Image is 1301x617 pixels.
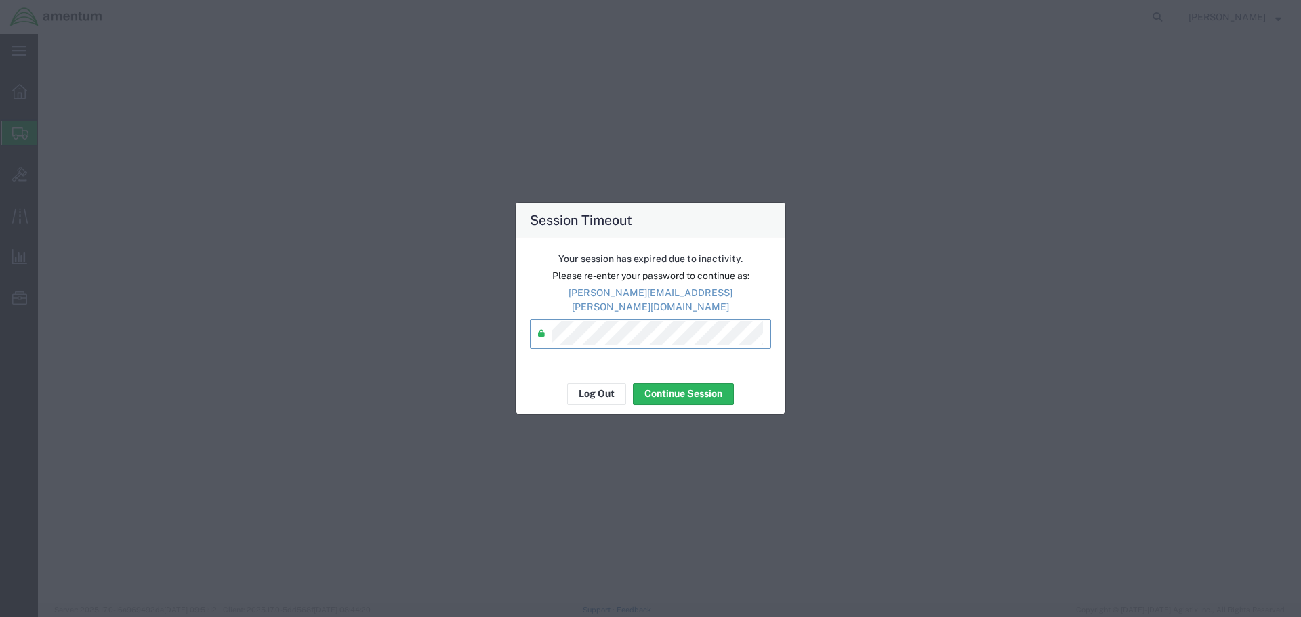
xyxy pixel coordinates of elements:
[530,286,771,314] p: [PERSON_NAME][EMAIL_ADDRESS][PERSON_NAME][DOMAIN_NAME]
[567,383,626,405] button: Log Out
[530,252,771,266] p: Your session has expired due to inactivity.
[633,383,734,405] button: Continue Session
[530,210,632,230] h4: Session Timeout
[530,269,771,283] p: Please re-enter your password to continue as:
